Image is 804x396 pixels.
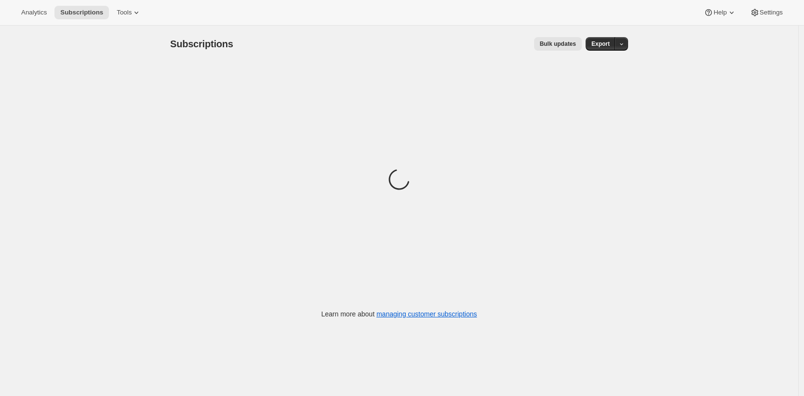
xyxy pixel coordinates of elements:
[586,37,616,51] button: Export
[591,40,610,48] span: Export
[15,6,53,19] button: Analytics
[744,6,789,19] button: Settings
[54,6,109,19] button: Subscriptions
[760,9,783,16] span: Settings
[534,37,582,51] button: Bulk updates
[111,6,147,19] button: Tools
[376,310,477,318] a: managing customer subscriptions
[713,9,726,16] span: Help
[170,39,233,49] span: Subscriptions
[540,40,576,48] span: Bulk updates
[698,6,742,19] button: Help
[322,309,477,319] p: Learn more about
[60,9,103,16] span: Subscriptions
[21,9,47,16] span: Analytics
[117,9,132,16] span: Tools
